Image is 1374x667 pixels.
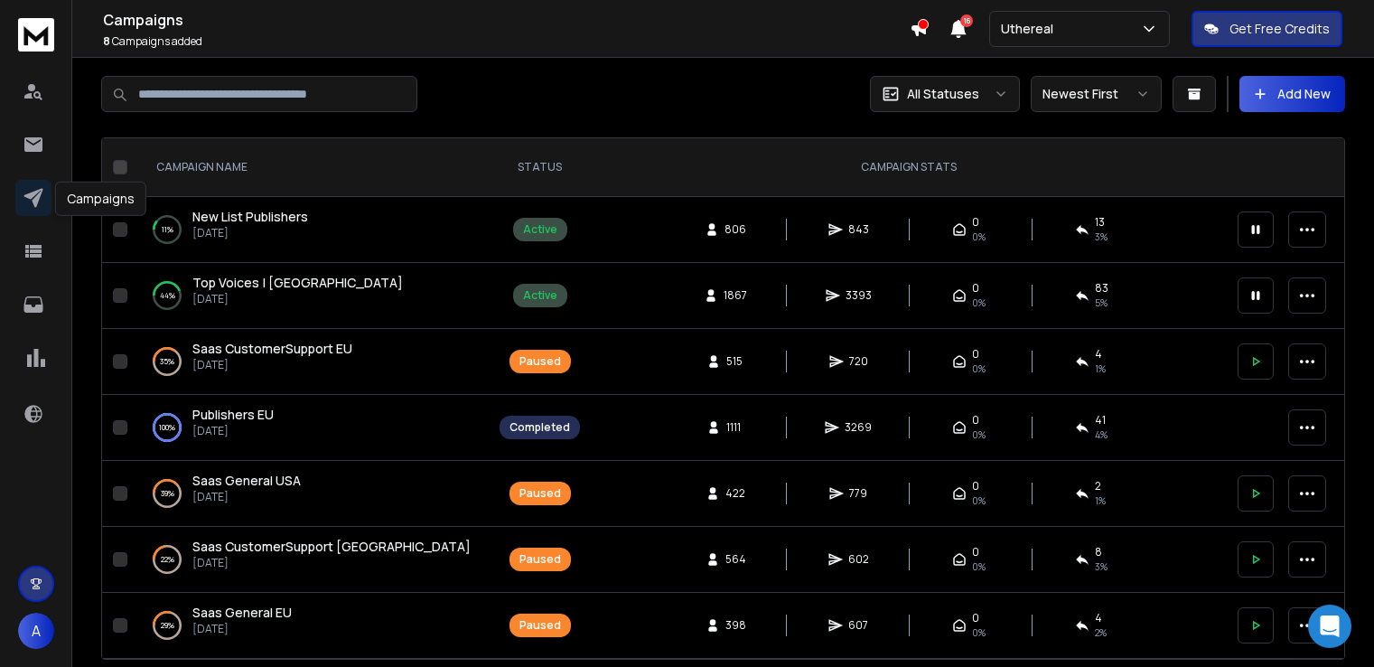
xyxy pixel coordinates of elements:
[103,34,910,49] p: Campaigns added
[1095,281,1108,296] span: 83
[160,352,174,371] p: 35 %
[192,274,403,292] a: Top Voices | [GEOGRAPHIC_DATA]
[1001,20,1061,38] p: Uthereal
[1095,625,1107,640] span: 2 %
[55,182,146,216] div: Campaigns
[845,420,872,435] span: 3269
[192,358,352,372] p: [DATE]
[725,552,746,567] span: 564
[192,406,274,423] span: Publishers EU
[135,329,489,395] td: 35%Saas CustomerSupport EU[DATE]
[519,552,561,567] div: Paused
[848,552,869,567] span: 602
[523,222,557,237] div: Active
[103,9,910,31] h1: Campaigns
[135,527,489,593] td: 22%Saas CustomerSupport [GEOGRAPHIC_DATA][DATE]
[161,484,174,503] p: 39 %
[1095,362,1106,376] span: 1 %
[1095,559,1108,574] span: 3 %
[1095,427,1108,442] span: 4 %
[192,274,403,291] span: Top Voices | [GEOGRAPHIC_DATA]
[192,406,274,424] a: Publishers EU
[849,354,868,369] span: 720
[519,354,561,369] div: Paused
[192,604,292,622] a: Saas General EU
[960,14,973,27] span: 16
[972,281,979,296] span: 0
[972,545,979,559] span: 0
[724,288,747,303] span: 1867
[972,347,979,362] span: 0
[972,413,979,427] span: 0
[103,33,110,49] span: 8
[848,618,868,633] span: 607
[192,472,301,490] a: Saas General USA
[972,559,986,574] span: 0%
[523,288,557,303] div: Active
[725,618,746,633] span: 398
[18,613,54,649] button: A
[846,288,872,303] span: 3393
[162,221,173,239] p: 11 %
[1192,11,1342,47] button: Get Free Credits
[192,208,308,225] span: New List Publishers
[135,138,489,197] th: CAMPAIGN NAME
[972,611,979,625] span: 0
[159,418,175,437] p: 100 %
[161,550,174,568] p: 22 %
[192,538,471,555] span: Saas CustomerSupport [GEOGRAPHIC_DATA]
[724,222,746,237] span: 806
[192,604,292,621] span: Saas General EU
[192,424,274,438] p: [DATE]
[1031,76,1162,112] button: Newest First
[849,486,867,501] span: 779
[1095,545,1102,559] span: 8
[18,18,54,52] img: logo
[1095,296,1108,310] span: 5 %
[192,292,403,306] p: [DATE]
[726,354,744,369] span: 515
[519,618,561,633] div: Paused
[1095,413,1106,427] span: 41
[192,622,292,636] p: [DATE]
[972,296,986,310] span: 0%
[972,493,986,508] span: 0%
[1095,215,1105,230] span: 13
[519,486,561,501] div: Paused
[192,490,301,504] p: [DATE]
[1095,347,1102,362] span: 4
[972,362,986,376] span: 0%
[972,625,986,640] span: 0%
[135,593,489,659] td: 29%Saas General EU[DATE]
[192,538,471,556] a: Saas CustomerSupport [GEOGRAPHIC_DATA]
[1095,230,1108,244] span: 3 %
[972,215,979,230] span: 0
[135,395,489,461] td: 100%Publishers EU[DATE]
[489,138,591,197] th: STATUS
[1239,76,1345,112] button: Add New
[192,472,301,489] span: Saas General USA
[135,461,489,527] td: 39%Saas General USA[DATE]
[1095,611,1102,625] span: 4
[192,208,308,226] a: New List Publishers
[192,340,352,358] a: Saas CustomerSupport EU
[591,138,1227,197] th: CAMPAIGN STATS
[907,85,979,103] p: All Statuses
[1095,493,1106,508] span: 1 %
[972,230,986,244] span: 0%
[135,263,489,329] td: 44%Top Voices | [GEOGRAPHIC_DATA][DATE]
[972,479,979,493] span: 0
[161,616,174,634] p: 29 %
[726,420,744,435] span: 1111
[1095,479,1101,493] span: 2
[160,287,175,305] p: 44 %
[1229,20,1330,38] p: Get Free Credits
[192,226,308,240] p: [DATE]
[135,197,489,263] td: 11%New List Publishers[DATE]
[725,486,745,501] span: 422
[1308,605,1351,648] div: Open Intercom Messenger
[192,340,352,357] span: Saas CustomerSupport EU
[972,427,986,442] span: 0%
